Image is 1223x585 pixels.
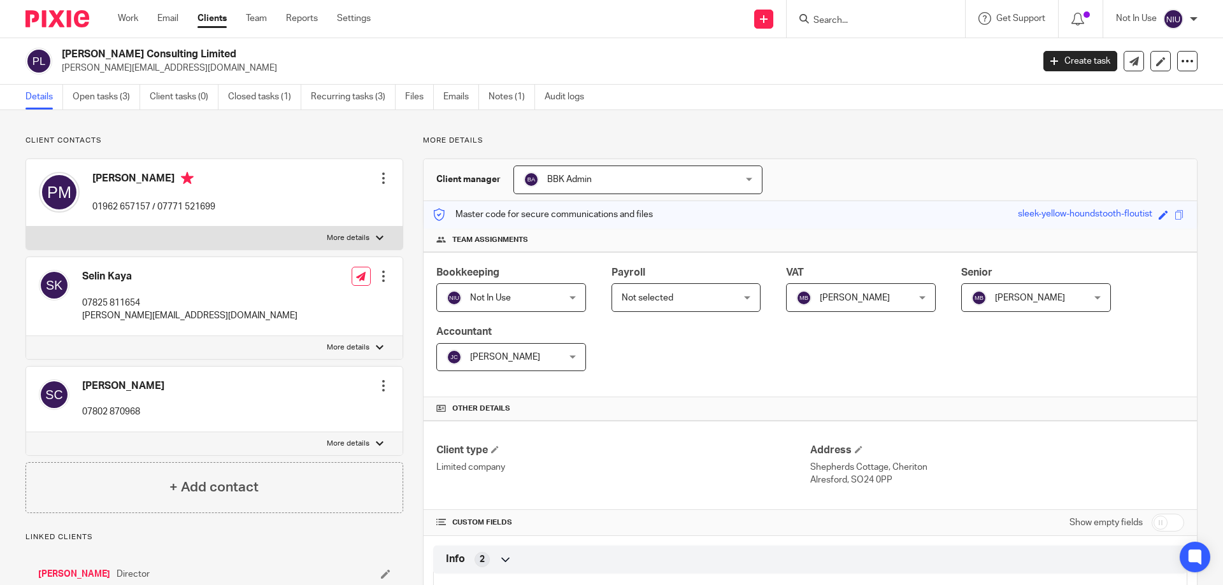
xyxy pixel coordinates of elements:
[996,14,1045,23] span: Get Support
[25,136,403,146] p: Client contacts
[447,290,462,306] img: svg%3E
[524,172,539,187] img: svg%3E
[25,532,403,542] p: Linked clients
[810,461,1184,474] p: Shepherds Cottage, Cheriton
[311,85,396,109] a: Recurring tasks (3)
[405,85,434,109] a: Files
[169,477,259,497] h4: + Add contact
[25,85,63,109] a: Details
[62,62,1024,74] p: [PERSON_NAME][EMAIL_ADDRESS][DOMAIN_NAME]
[489,85,535,109] a: Notes (1)
[197,12,227,25] a: Clients
[25,10,89,27] img: Pixie
[327,342,369,353] p: More details
[117,568,150,581] span: Director
[118,12,138,25] a: Work
[470,293,511,302] span: Not In Use
[327,233,369,243] p: More details
[470,353,540,362] span: [PERSON_NAME]
[810,474,1184,486] p: Alresford, SO24 0PP
[38,568,110,581] a: [PERSON_NAME]
[92,172,215,188] h4: [PERSON_NAME]
[39,379,69,410] img: svg%3E
[452,235,528,245] span: Team assignments
[995,293,1065,302] span: [PERSON_NAME]
[82,270,297,283] h4: Selin Kaya
[436,327,492,337] span: Accountant
[820,293,890,302] span: [PERSON_NAME]
[92,201,215,213] p: 01962 657157 / 07771 521699
[39,270,69,300] img: svg%3E
[443,85,479,109] a: Emails
[62,48,832,61] h2: [PERSON_NAME] Consulting Limited
[796,290,812,306] img: svg%3E
[622,293,673,302] span: Not selected
[150,85,218,109] a: Client tasks (0)
[82,379,164,393] h4: [PERSON_NAME]
[547,175,592,184] span: BBK Admin
[436,518,810,528] h4: CUSTOM FIELDS
[786,267,804,278] span: VAT
[961,267,992,278] span: Senior
[436,173,501,186] h3: Client manager
[480,553,485,566] span: 2
[82,309,297,322] p: [PERSON_NAME][EMAIL_ADDRESS][DOMAIN_NAME]
[436,461,810,474] p: Limited company
[810,444,1184,457] h4: Address
[1043,51,1117,71] a: Create task
[433,208,653,221] p: Master code for secure communications and files
[337,12,371,25] a: Settings
[327,439,369,449] p: More details
[246,12,267,25] a: Team
[423,136,1198,146] p: More details
[436,444,810,457] h4: Client type
[157,12,178,25] a: Email
[82,405,164,418] p: 07802 870968
[1116,12,1157,25] p: Not In Use
[545,85,594,109] a: Audit logs
[446,553,465,566] span: Info
[452,404,510,414] span: Other details
[73,85,140,109] a: Open tasks (3)
[228,85,301,109] a: Closed tasks (1)
[436,267,499,278] span: Bookkeeping
[447,349,462,365] img: svg%3E
[1069,516,1143,529] label: Show empty fields
[971,290,987,306] img: svg%3E
[611,267,645,278] span: Payroll
[812,15,927,27] input: Search
[39,172,80,213] img: svg%3E
[181,172,194,185] i: Primary
[1163,9,1184,29] img: svg%3E
[286,12,318,25] a: Reports
[82,297,297,309] p: 07825 811654
[25,48,52,74] img: svg%3E
[1018,208,1152,222] div: sleek-yellow-houndstooth-floutist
